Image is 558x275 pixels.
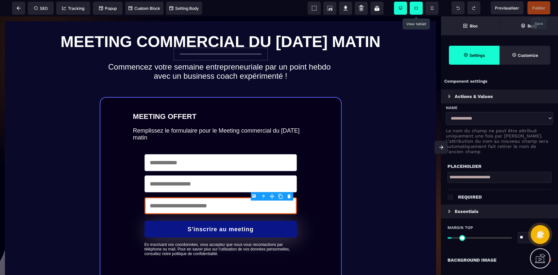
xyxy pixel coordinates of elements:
[455,92,493,100] p: Actions & Values
[62,6,84,11] span: Tracking
[169,6,199,11] span: Setting Body
[144,224,297,240] text: En inscrivant vos coordonnées, vous acceptez que nous vous recontactions par téléphone ou mail. P...
[528,24,537,28] strong: Body
[446,128,553,154] p: Le nom du champ ne peut être attribué uniquement une fois par [PERSON_NAME]. L’attribution du nom...
[470,24,478,28] strong: Bloc
[495,6,519,10] span: Previsualiser
[448,256,497,264] p: Background Image
[455,207,479,215] p: Essentials
[449,46,499,65] span: Settings
[448,209,451,213] img: loading
[128,6,160,11] span: Custom Block
[446,105,458,110] span: Name
[491,1,523,14] span: Preview
[133,94,308,106] text: MEETING OFFERT
[469,53,485,58] strong: Settings
[133,109,308,126] text: Remplissez le formulaire pour le Meeting commercial du [DATE] matin
[499,16,558,35] span: Open Layer Manager
[308,2,321,15] span: View components
[518,53,538,58] strong: Customize
[441,75,558,88] div: Component settings
[16,43,425,68] h2: Commencez votre semaine entrepreneuriale par un point hebdo avec un business coach expérimenté !
[448,225,473,230] span: Margin Top
[16,13,425,38] h1: MEETING COMMERCIAL DU [DATE] MATIN
[323,2,336,15] span: Screenshot
[448,94,451,98] img: loading
[532,6,545,10] span: Publier
[34,6,48,11] span: SEO
[499,46,550,65] span: Open Style Manager
[144,204,297,221] button: S'inscrire au meeting
[441,16,499,35] span: Open Blocks
[458,193,551,201] div: Required
[448,162,551,170] div: Placeholder
[99,6,117,11] span: Popup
